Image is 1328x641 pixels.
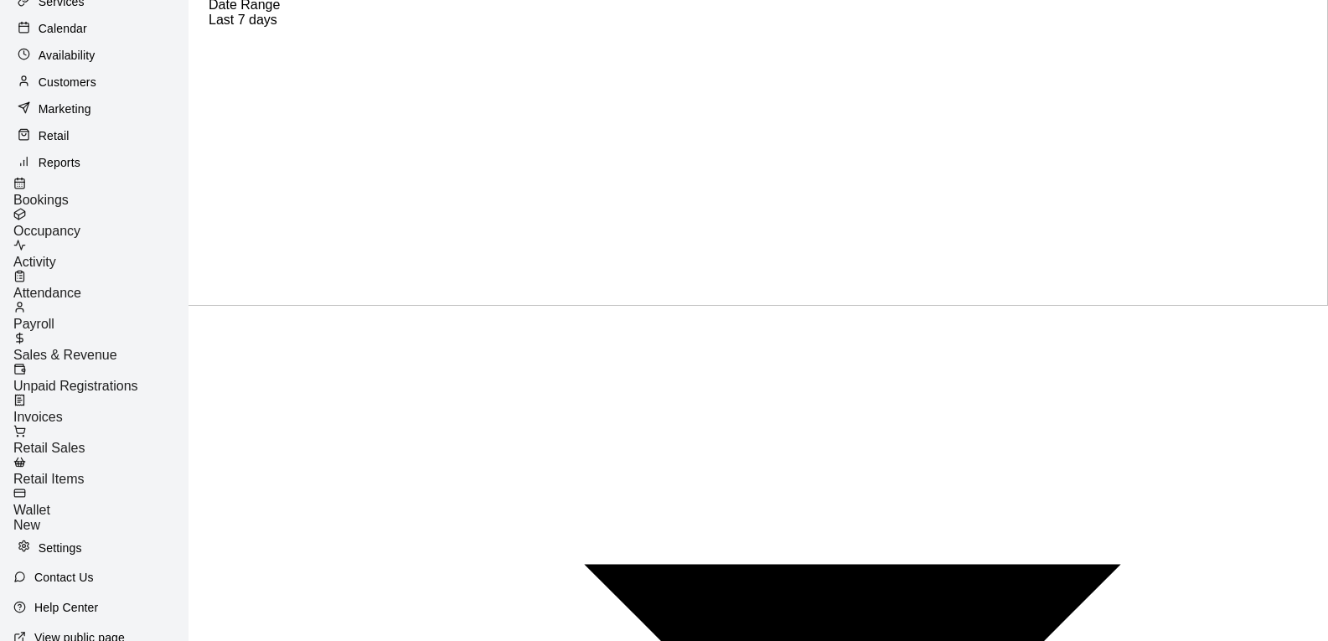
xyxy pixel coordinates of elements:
p: Help Center [34,599,98,616]
p: Availability [39,47,96,64]
a: Retail [13,123,175,148]
span: Retail Items [13,472,84,486]
a: Occupancy [13,208,189,239]
a: Attendance [13,270,189,301]
span: Invoices [13,410,63,424]
span: Bookings [13,193,69,207]
span: Wallet [13,503,50,517]
a: Activity [13,239,189,270]
a: Sales & Revenue [13,332,189,363]
p: Marketing [39,101,91,117]
span: Activity [13,255,56,269]
span: Occupancy [13,224,80,238]
p: Customers [39,74,96,90]
a: WalletNew [13,487,189,533]
a: Customers [13,70,175,95]
span: New [13,518,40,532]
span: Unpaid Registrations [13,379,138,393]
span: Sales & Revenue [13,348,117,362]
p: Retail [39,127,70,144]
a: Invoices [13,394,189,425]
a: Retail Sales [13,425,189,456]
span: Attendance [13,286,81,300]
p: Reports [39,154,80,171]
a: Retail Items [13,456,189,487]
a: Unpaid Registrations [13,363,189,394]
p: Contact Us [34,569,94,586]
span: Payroll [13,317,54,331]
a: Calendar [13,16,175,41]
a: Settings [13,535,175,561]
a: Payroll [13,301,189,332]
span: Retail Sales [13,441,85,455]
a: Marketing [13,96,175,121]
a: Bookings [13,177,189,208]
p: Calendar [39,20,87,37]
p: Settings [39,540,82,556]
a: Availability [13,43,175,68]
a: Reports [13,150,175,175]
